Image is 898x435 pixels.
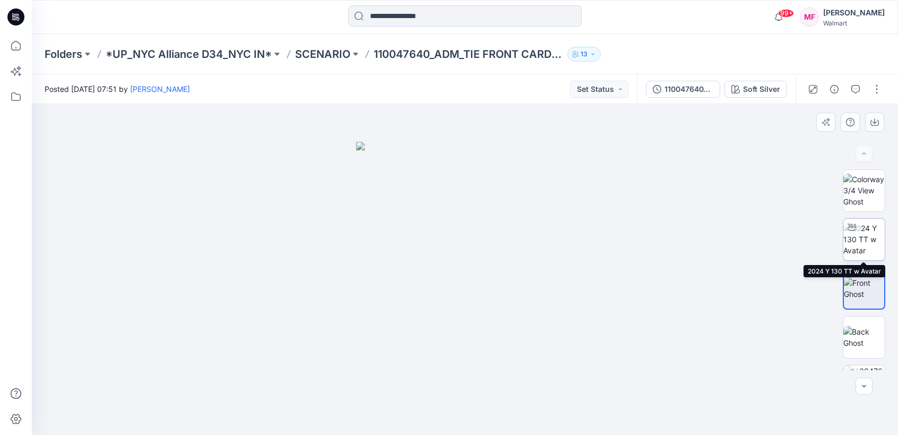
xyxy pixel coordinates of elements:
button: 110047640_ADM_TIE FRONT CARDIGAN [646,81,720,98]
button: Details [826,81,843,98]
div: 110047640_ADM_TIE FRONT CARDIGAN [664,83,713,95]
div: Soft Silver [743,83,780,95]
img: 110047640_ADM_TIE FRONT CARDIGAN Soft Silver [843,365,885,407]
a: *UP_NYC Alliance D34_NYC IN* [106,47,272,62]
p: 13 [581,48,588,60]
p: 110047640_ADM_TIE FRONT CARDIGAN [374,47,563,62]
button: 13 [567,47,601,62]
a: [PERSON_NAME] [130,84,190,93]
div: MF [800,7,819,27]
div: [PERSON_NAME] [823,6,885,19]
img: Front Ghost [844,277,884,300]
button: Soft Silver [724,81,787,98]
span: 99+ [778,9,794,18]
img: Colorway 3/4 View Ghost [843,174,885,207]
span: Posted [DATE] 07:51 by [45,83,190,95]
a: Folders [45,47,82,62]
img: 2024 Y 130 TT w Avatar [843,223,885,256]
a: SCENARIO [295,47,350,62]
img: Back Ghost [843,326,885,348]
div: Walmart [823,19,885,27]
